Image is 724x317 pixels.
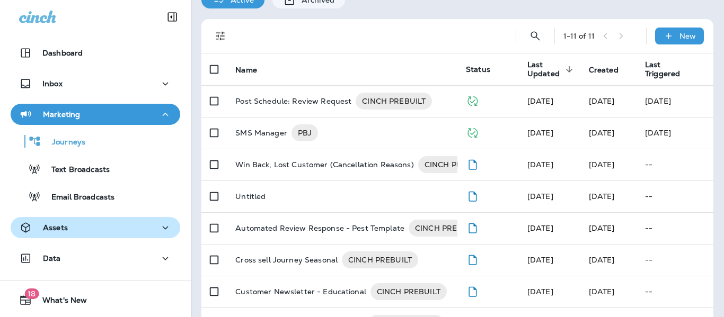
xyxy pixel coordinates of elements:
[418,156,495,173] div: CINCH PREBUILT
[418,159,495,170] span: CINCH PREBUILT
[235,124,287,141] p: SMS Manager
[466,222,479,232] span: Draft
[11,104,180,125] button: Marketing
[637,117,713,149] td: [DATE]
[679,32,696,40] p: New
[235,192,266,201] p: Untitled
[589,192,615,201] span: Frank Carreno
[356,93,432,110] div: CINCH PREBUILT
[645,192,705,201] p: --
[43,223,68,232] p: Assets
[235,283,366,300] p: Customer Newsletter - Educational
[466,286,479,295] span: Draft
[527,60,576,78] span: Last Updated
[589,128,615,138] span: Frank Carreno
[527,96,553,106] span: Frank Carreno
[589,96,615,106] span: Frank Carreno
[11,185,180,207] button: Email Broadcasts
[527,128,553,138] span: Frank Carreno
[637,85,713,117] td: [DATE]
[235,220,404,237] p: Automated Review Response - Pest Template
[527,160,553,169] span: Frank Carreno
[525,25,546,47] button: Search Journeys
[235,65,271,75] span: Name
[11,158,180,180] button: Text Broadcasts
[645,224,705,232] p: --
[11,73,180,94] button: Inbox
[589,223,615,233] span: Frank Carreno
[235,251,338,268] p: Cross sell Journey Seasonal
[356,96,432,106] span: CINCH PREBUILT
[466,127,479,137] span: Published
[43,110,80,119] p: Marketing
[466,254,479,264] span: Draft
[466,159,479,168] span: Draft
[527,192,553,201] span: Frank Carreno
[292,128,318,138] span: PBJ
[41,138,85,148] p: Journeys
[563,32,595,40] div: 1 - 11 of 11
[292,124,318,141] div: PBJ
[589,160,615,169] span: Frank Carreno
[42,49,83,57] p: Dashboard
[43,254,61,262] p: Data
[645,287,705,296] p: --
[235,66,257,75] span: Name
[235,93,351,110] p: Post Schedule: Review Request
[342,255,418,265] span: CINCH PREBUILT
[210,25,231,47] button: Filters
[466,191,479,200] span: Draft
[11,248,180,269] button: Data
[409,223,485,233] span: CINCH PREBUILT
[645,60,694,78] span: Last Triggered
[11,289,180,311] button: 18What's New
[527,223,553,233] span: Frank Carreno
[370,283,447,300] div: CINCH PREBUILT
[11,42,180,64] button: Dashboard
[41,165,110,175] p: Text Broadcasts
[466,65,490,74] span: Status
[466,95,479,105] span: Published
[409,220,485,237] div: CINCH PREBUILT
[645,60,680,78] span: Last Triggered
[527,287,553,296] span: Frank Carreno
[42,79,63,88] p: Inbox
[527,255,553,265] span: Frank Carreno
[11,130,180,152] button: Journeys
[589,255,615,265] span: Frank Carreno
[645,256,705,264] p: --
[41,193,114,203] p: Email Broadcasts
[342,251,418,268] div: CINCH PREBUILT
[370,286,447,297] span: CINCH PREBUILT
[11,217,180,238] button: Assets
[235,156,413,173] p: Win Back, Lost Customer (Cancellation Reasons)
[527,60,562,78] span: Last Updated
[32,296,87,309] span: What's New
[157,6,187,28] button: Collapse Sidebar
[589,65,632,75] span: Created
[645,160,705,169] p: --
[24,288,39,299] span: 18
[589,66,619,75] span: Created
[589,287,615,296] span: Frank Carreno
